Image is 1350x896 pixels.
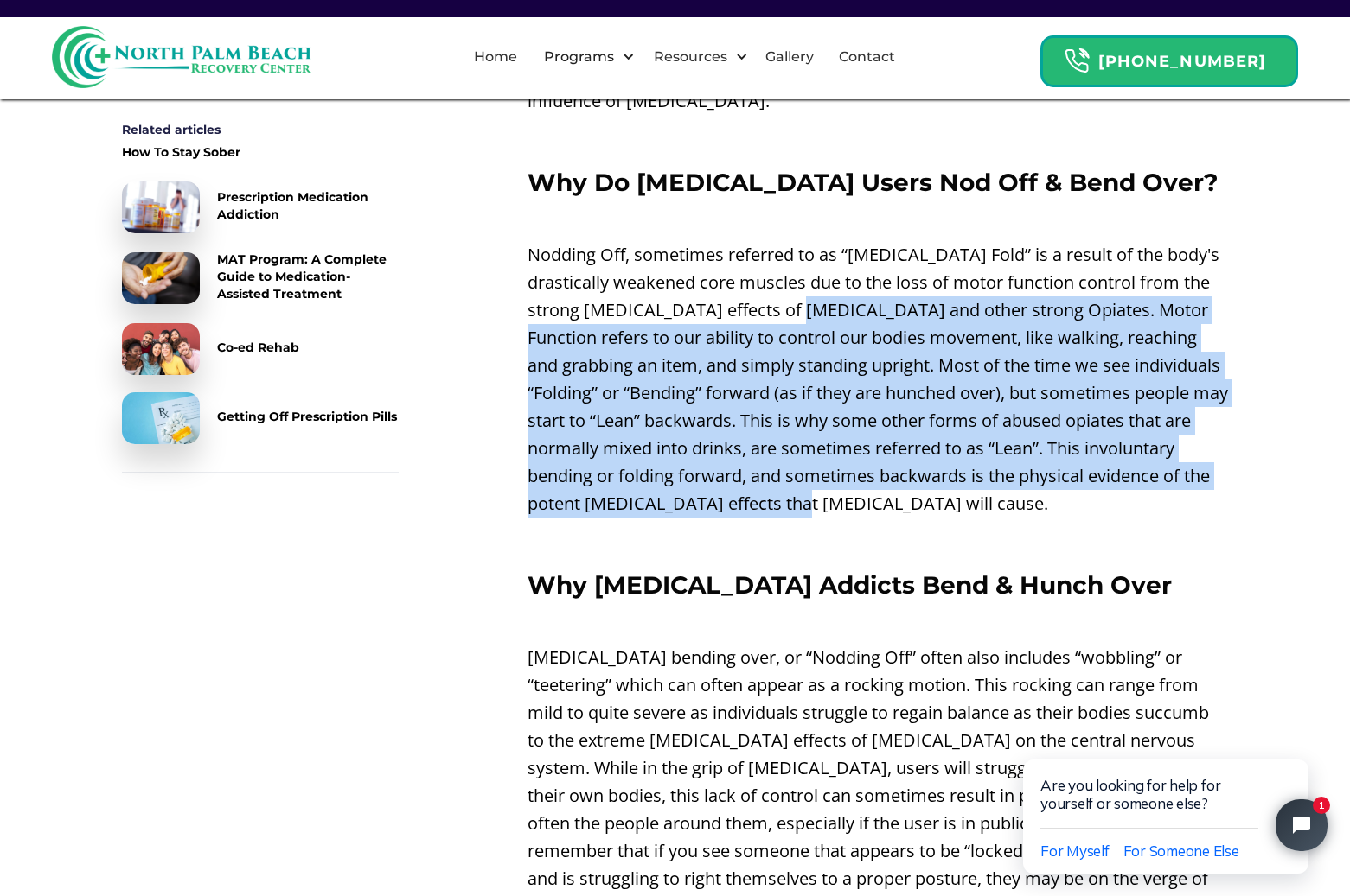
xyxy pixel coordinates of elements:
strong: [PHONE_NUMBER] [1098,52,1266,71]
p: ‍ [528,526,1229,554]
a: Prescription Medication Addiction [122,181,399,233]
a: Header Calendar Icons[PHONE_NUMBER] [1040,27,1298,87]
div: Resources [639,29,752,85]
strong: Why Do [MEDICAL_DATA] Users Nod Off & Bend Over? [528,168,1218,197]
a: Contact [829,29,905,85]
img: Header Calendar Icons [1064,48,1090,74]
p: ‍ [528,124,1229,151]
div: Programs [529,29,639,85]
div: MAT Program: A Complete Guide to Medication-Assisted Treatment [217,251,399,302]
strong: Why [MEDICAL_DATA] Addicts Bend & Hunch Over [528,570,1172,600]
p: Nodding Off, sometimes referred to as “[MEDICAL_DATA] Fold” is a result of the body's drastically... [528,241,1229,518]
div: How To Stay Sober [122,143,240,161]
a: Gallery [755,29,824,85]
a: Getting Off Prescription Pills [122,392,399,444]
div: Prescription Medication Addiction [217,188,399,223]
div: Programs [540,47,618,67]
p: ‍ [528,205,1229,232]
a: How To Stay Sober [122,143,399,164]
div: Getting Off Prescription Pills [217,408,397,425]
a: Home [464,29,528,85]
iframe: Tidio Chat [987,704,1350,896]
div: Co-ed Rehab [217,339,299,356]
div: Resources [649,47,732,67]
a: MAT Program: A Complete Guide to Medication-Assisted Treatment [122,251,399,306]
div: Related articles [122,121,399,138]
p: ‍ [528,607,1229,635]
a: Co-ed Rehab [122,323,399,375]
